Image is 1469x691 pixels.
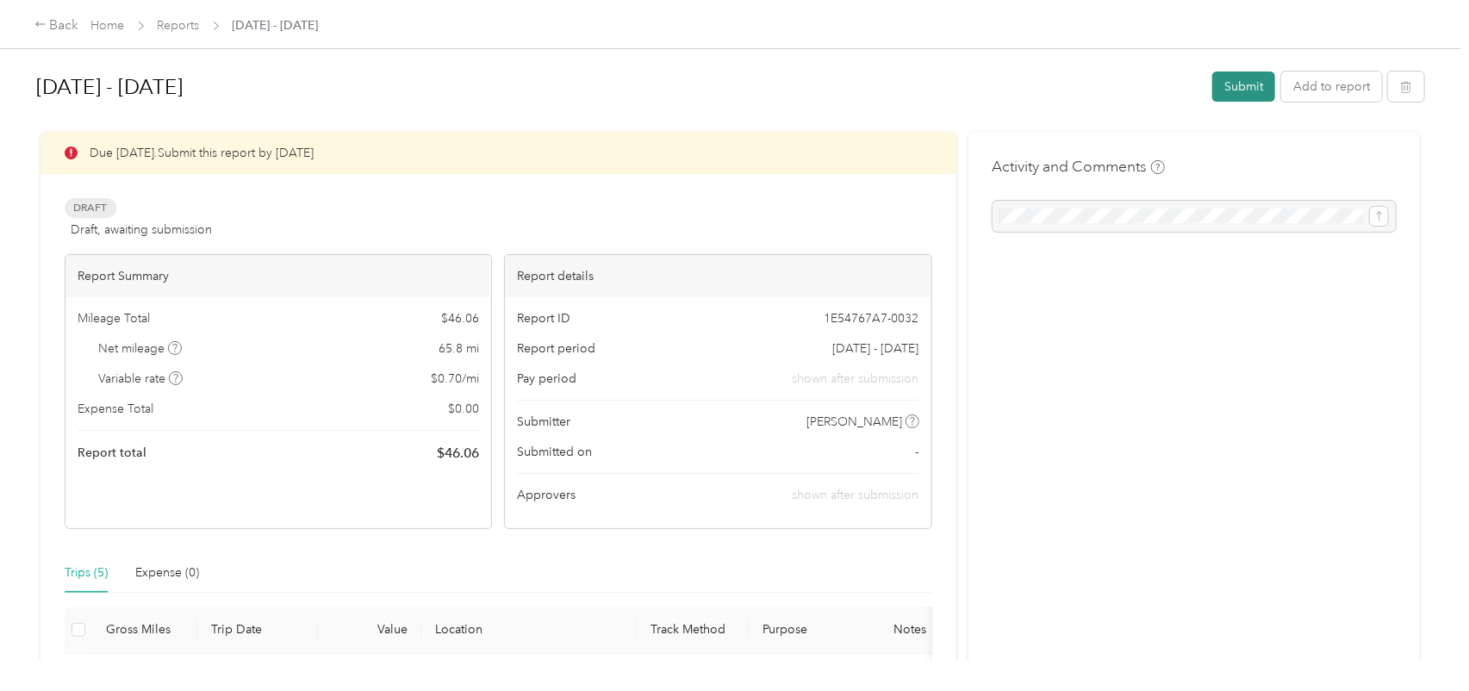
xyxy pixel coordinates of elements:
span: [PERSON_NAME] [806,413,902,431]
th: Notes [878,607,943,654]
a: Reports [158,18,200,33]
span: shown after submission [793,488,919,502]
span: Draft [65,198,116,218]
div: Report details [505,255,931,297]
span: Report period [517,339,595,358]
div: Due [DATE]. Submit this report by [DATE] [40,132,956,174]
span: Draft, awaiting submission [71,221,212,239]
span: shown after submission [793,370,919,388]
span: $ 0.70 / mi [431,370,479,388]
span: $ 46.06 [441,309,479,327]
span: [DATE] - [DATE] [233,16,319,34]
span: Variable rate [99,370,184,388]
button: Submit [1212,72,1275,102]
a: Home [91,18,125,33]
div: Report Summary [65,255,491,297]
th: Purpose [749,607,878,654]
h4: Activity and Comments [993,156,1165,177]
button: Add to report [1281,72,1382,102]
span: [DATE] - [DATE] [833,339,919,358]
th: Track Method [637,607,749,654]
span: 65.8 mi [439,339,479,358]
span: Mileage Total [78,309,150,327]
span: Submitted on [517,443,592,461]
th: Gross Miles [92,607,197,654]
div: Expense (0) [135,563,199,582]
div: Back [34,16,79,36]
span: 1E54767A7-0032 [825,309,919,327]
span: Expense Total [78,400,153,418]
span: Pay period [517,370,576,388]
div: Trips (5) [65,563,108,582]
th: Value [318,607,421,654]
span: $ 46.06 [437,443,479,464]
h1: Aug 1 - 31, 2025 [36,66,1200,108]
th: Location [421,607,637,654]
span: Report total [78,444,146,462]
span: Net mileage [99,339,183,358]
th: Trip Date [197,607,318,654]
span: Report ID [517,309,570,327]
span: Submitter [517,413,570,431]
span: Approvers [517,486,576,504]
span: $ 0.00 [448,400,479,418]
span: - [916,443,919,461]
iframe: Everlance-gr Chat Button Frame [1373,595,1469,691]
